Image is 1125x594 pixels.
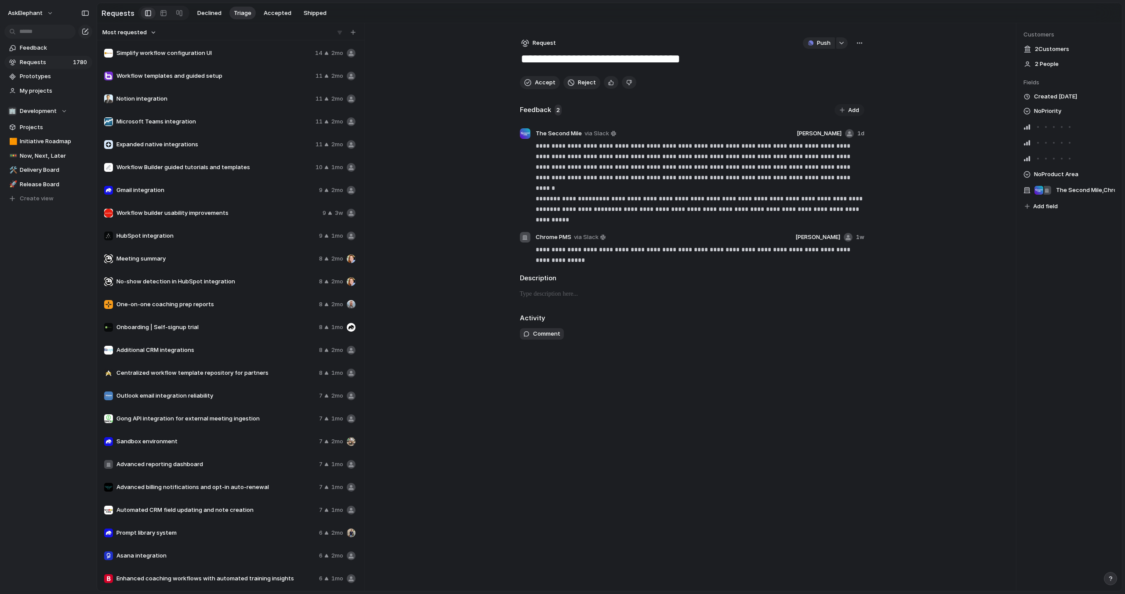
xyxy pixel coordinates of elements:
[4,121,92,134] a: Projects
[8,180,17,189] button: 🚀
[319,232,323,240] span: 9
[116,346,316,355] span: Additional CRM integrations
[4,70,92,83] a: Prototypes
[20,166,89,174] span: Delivery Board
[116,574,316,583] span: Enhanced coaching workflows with automated training insights
[572,232,607,243] a: via Slack
[8,166,17,174] button: 🛠️
[536,233,571,242] span: Chrome PMS
[319,369,323,377] span: 8
[8,137,17,146] button: 🟧
[520,37,557,49] button: Request
[4,84,92,98] a: My projects
[116,254,316,263] span: Meeting summary
[316,163,323,172] span: 10
[9,137,15,147] div: 🟧
[20,107,57,116] span: Development
[9,165,15,175] div: 🛠️
[316,117,323,126] span: 11
[331,94,343,103] span: 2mo
[319,254,323,263] span: 8
[9,151,15,161] div: 🚥
[1023,78,1115,87] span: Fields
[4,135,92,148] a: 🟧Initiative Roadmap
[4,105,92,118] button: 🏢Development
[319,300,323,309] span: 8
[20,123,89,132] span: Projects
[116,483,316,492] span: Advanced billing notifications and opt-in auto-renewal
[533,330,560,338] span: Comment
[20,72,89,81] span: Prototypes
[335,209,343,217] span: 3w
[584,129,609,138] span: via Slack
[299,7,331,20] button: Shipped
[116,49,312,58] span: Simplify workflow configuration UI
[8,152,17,160] button: 🚥
[116,506,316,514] span: Automated CRM field updating and note creation
[259,7,296,20] button: Accepted
[116,437,316,446] span: Sandbox environment
[331,437,343,446] span: 2mo
[803,37,835,49] button: Push
[319,323,323,332] span: 8
[536,129,582,138] span: The Second Mile
[331,391,343,400] span: 2mo
[116,529,316,537] span: Prompt library system
[116,94,312,103] span: Notion integration
[331,369,343,377] span: 1mo
[331,506,343,514] span: 1mo
[331,72,343,80] span: 2mo
[331,460,343,469] span: 1mo
[856,233,864,242] span: 1w
[20,43,89,52] span: Feedback
[319,414,323,423] span: 7
[563,76,600,89] button: Reject
[4,178,92,191] a: 🚀Release Board
[116,369,316,377] span: Centralized workflow template repository for partners
[795,233,840,242] span: [PERSON_NAME]
[331,300,343,309] span: 2mo
[8,107,17,116] div: 🏢
[116,323,316,332] span: Onboarding | Self-signup trial
[331,117,343,126] span: 2mo
[116,551,316,560] span: Asana integration
[193,7,226,20] button: Declined
[319,529,323,537] span: 6
[20,87,89,95] span: My projects
[264,9,291,18] span: Accepted
[4,149,92,163] div: 🚥Now, Next, Later
[316,72,323,80] span: 11
[8,9,43,18] span: AskElephant
[116,300,316,309] span: One-on-one coaching prep reports
[797,129,842,138] span: [PERSON_NAME]
[319,437,323,446] span: 7
[1034,92,1077,101] span: Created [DATE]
[1023,201,1059,212] button: Add field
[331,529,343,537] span: 2mo
[848,106,859,115] span: Add
[20,180,89,189] span: Release Board
[116,277,316,286] span: No-show detection in HubSpot integration
[304,9,327,18] span: Shipped
[331,323,343,332] span: 1mo
[116,186,316,195] span: Gmail integration
[197,9,221,18] span: Declined
[331,277,343,286] span: 2mo
[583,128,618,139] a: via Slack
[116,414,316,423] span: Gong API integration for external meeting ingestion
[331,483,343,492] span: 1mo
[229,7,256,20] button: Triage
[9,179,15,189] div: 🚀
[331,414,343,423] span: 1mo
[20,152,89,160] span: Now, Next, Later
[4,6,58,20] button: AskElephant
[116,72,312,80] span: Workflow templates and guided setup
[4,163,92,177] a: 🛠️Delivery Board
[555,105,562,116] span: 2
[331,574,343,583] span: 1mo
[1033,202,1058,211] span: Add field
[4,41,92,54] a: Feedback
